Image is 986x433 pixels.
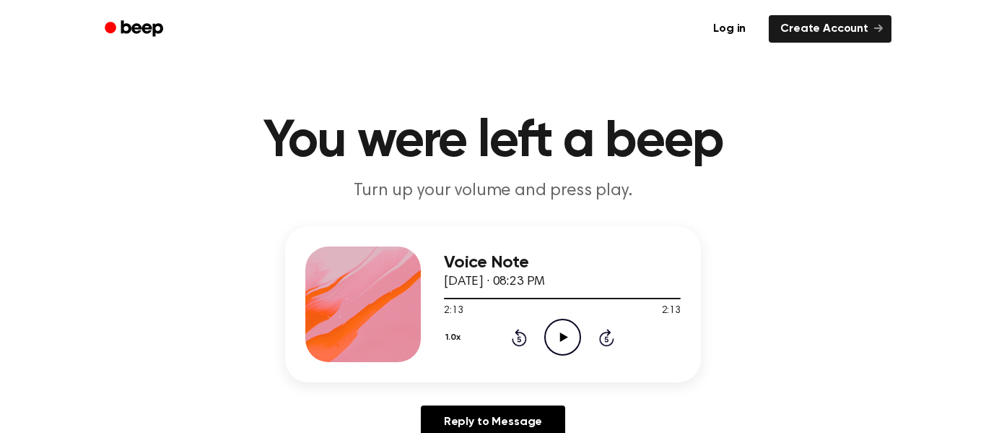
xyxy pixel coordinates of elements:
a: Log in [699,12,760,46]
span: [DATE] · 08:23 PM [444,275,545,288]
button: 1.0x [444,325,466,350]
a: Beep [95,15,176,43]
span: 2:13 [444,304,463,319]
span: 2:13 [662,304,681,319]
h1: You were left a beep [123,116,863,168]
h3: Voice Note [444,253,681,273]
a: Create Account [769,15,891,43]
p: Turn up your volume and press play. [216,179,770,203]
